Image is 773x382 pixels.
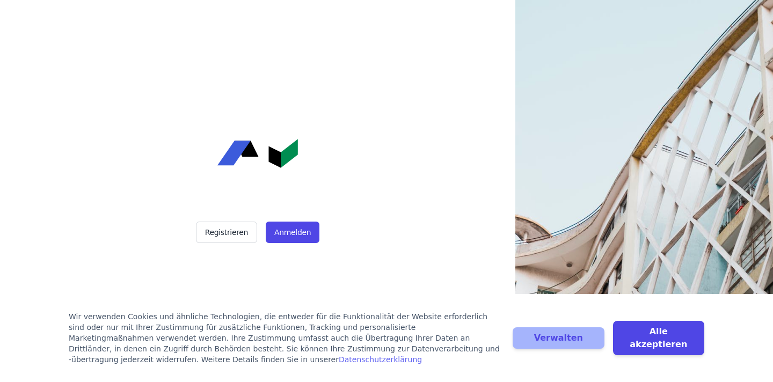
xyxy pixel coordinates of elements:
button: Registrieren [196,222,257,243]
button: Verwalten [513,327,604,349]
button: Anmelden [266,222,319,243]
img: Concular [217,139,298,168]
a: Datenschutzerklärung [339,355,422,364]
div: Wir verwenden Cookies und ähnliche Technologien, die entweder für die Funktionalität der Website ... [69,311,500,365]
button: Alle akzeptieren [613,321,704,355]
